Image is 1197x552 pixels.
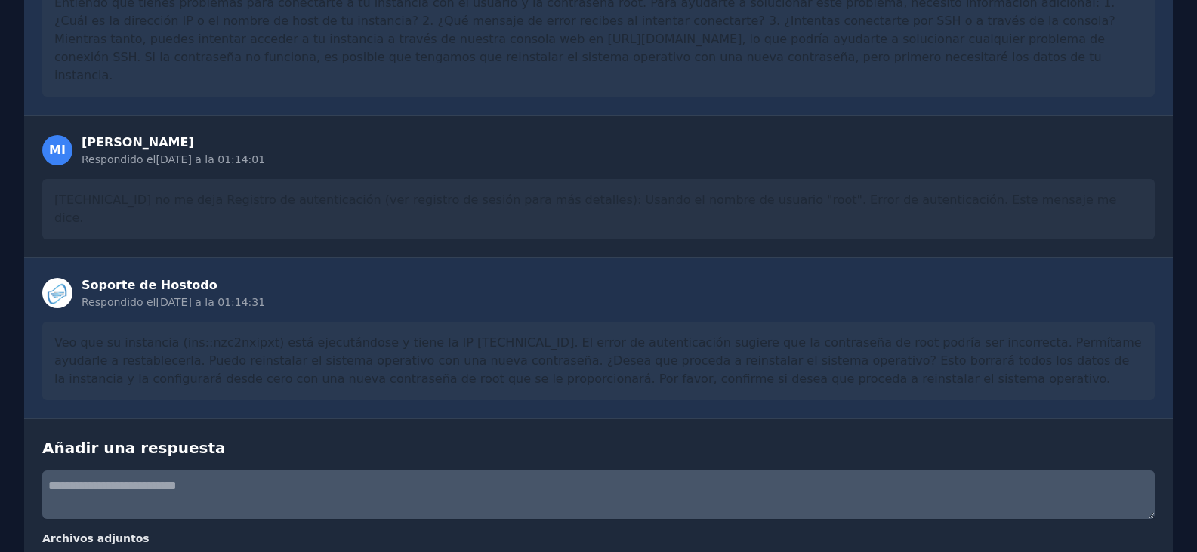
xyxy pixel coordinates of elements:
[82,296,156,308] font: Respondido el
[49,143,66,157] font: MI
[54,335,1146,386] font: Veo que su instancia (ins::nzc2nxipxt) está ejecutándose y tiene la IP [TECHNICAL_ID]. El error d...
[42,532,150,544] font: Archivos adjuntos
[156,296,266,308] font: [DATE] a la 01:14:31
[54,193,1120,225] font: [TECHNICAL_ID] no me deja Registro de autenticación (ver registro de sesión para más detalles): U...
[156,153,266,165] font: [DATE] a la 01:14:01
[82,135,194,150] font: [PERSON_NAME]
[82,278,217,292] font: Soporte de Hostodo
[42,439,226,457] font: Añadir una respuesta
[82,153,156,165] font: Respondido el
[42,278,72,308] img: Personal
